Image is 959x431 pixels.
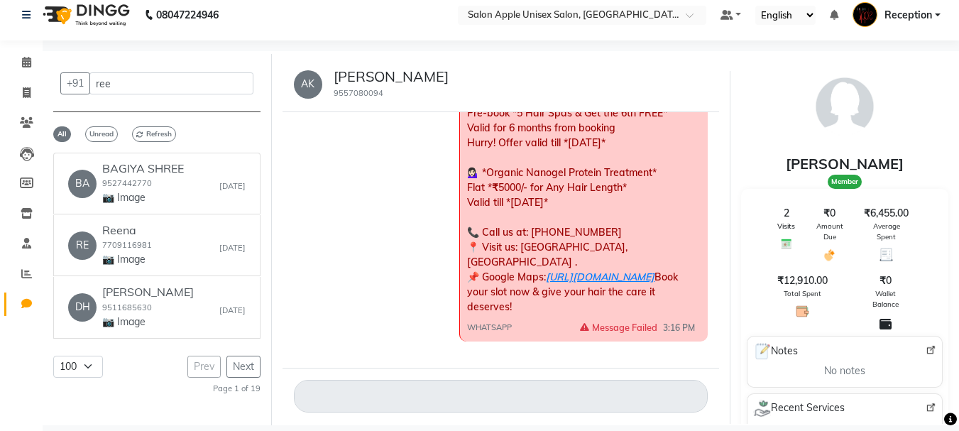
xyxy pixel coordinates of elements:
[824,364,865,378] span: No notes
[102,162,184,175] h6: BAGIYA SHREE
[753,342,798,361] span: Notes
[68,231,97,260] div: RE
[663,322,695,334] span: 3:16 PM
[102,178,152,188] small: 9527442770
[102,302,152,312] small: 9511685630
[219,305,246,317] small: [DATE]
[102,190,184,205] p: 📷 Image
[777,221,795,231] span: Visits
[132,126,176,142] span: Refresh
[796,305,809,318] img: Total Spent Icon
[219,180,246,192] small: [DATE]
[68,293,97,322] div: DH
[102,315,194,329] p: 📷 Image
[879,248,893,261] img: Average Spent Icon
[467,322,512,334] span: WHATSAPP
[102,285,194,299] h6: [PERSON_NAME]
[60,72,90,94] button: +91
[334,88,383,98] small: 9557080094
[102,240,152,250] small: 7709116981
[467,62,678,313] span: *This Festive Season, Pamper Your Hair!* 💆‍♀️ *Nourish [DATE], Shine Everyday!* Pre-book *5 Hair ...
[809,71,880,142] img: avatar
[812,221,847,242] span: Amount Due
[741,153,948,175] div: [PERSON_NAME]
[823,206,835,221] span: ₹0
[53,126,71,142] span: All
[580,321,657,334] span: Message Failed
[102,252,152,267] p: 📷 Image
[862,288,909,310] span: Wallet Balance
[884,8,932,23] span: Reception
[89,72,253,94] input: Search by name or phone number
[864,206,909,221] span: ₹6,455.00
[213,383,261,393] small: Page 1 of 19
[334,68,449,85] h5: [PERSON_NAME]
[828,175,862,189] span: Member
[823,248,836,262] img: Amount Due Icon
[102,224,152,237] h6: Reena
[879,273,892,288] span: ₹0
[784,206,789,221] span: 2
[777,273,828,288] span: ₹12,910.00
[68,170,97,198] div: BA
[853,2,877,27] img: Reception
[753,400,845,417] span: Recent Services
[219,242,246,254] small: [DATE]
[226,356,261,378] button: Next
[294,70,322,99] div: AK
[546,271,654,283] a: [URL][DOMAIN_NAME]
[784,288,821,299] span: Total Spent
[864,221,909,242] span: Average Spent
[85,126,118,142] span: Unread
